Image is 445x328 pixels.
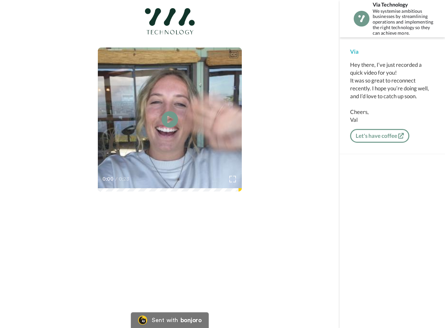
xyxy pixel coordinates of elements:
[230,51,238,58] div: CC
[229,176,236,182] img: Full screen
[373,9,434,36] div: We systemise ambitious businesses by streamlining operations and implementing the right technolog...
[373,1,434,8] div: Via Technology
[119,175,130,183] span: 0:23
[181,317,202,323] div: bonjoro
[145,8,195,34] img: 7126b3f5-c2c1-412a-bb22-7fe46a5cc0d0
[350,61,435,124] div: Hey there, I’ve just recorded a quick video for you! It was so great to reconnect recently. I hop...
[354,11,369,27] img: Profile Image
[102,175,114,183] span: 0:00
[115,175,117,183] span: /
[350,129,409,143] a: Let's have coffee
[152,317,178,323] div: Sent with
[138,316,147,325] img: Bonjoro Logo
[131,312,209,328] a: Bonjoro LogoSent withbonjoro
[350,48,435,56] div: Via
